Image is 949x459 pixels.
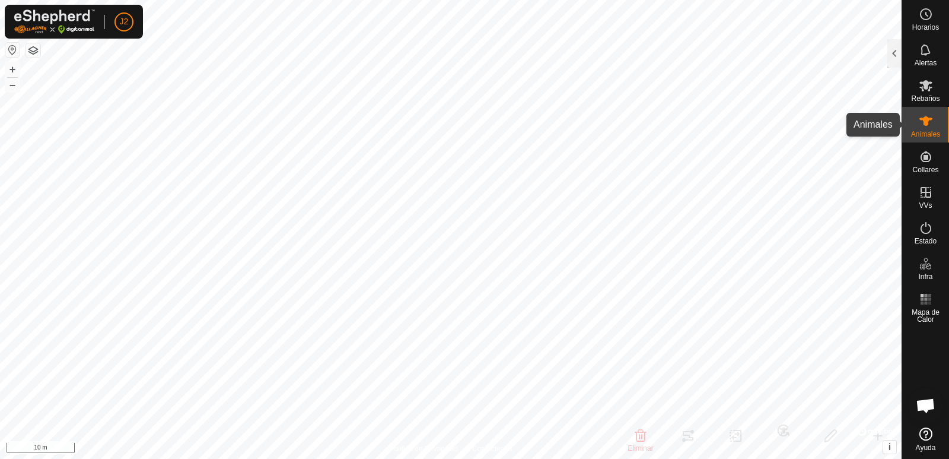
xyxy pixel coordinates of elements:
[908,388,944,423] div: Chat abierto
[911,131,940,138] span: Animales
[902,423,949,456] a: Ayuda
[120,15,129,28] span: J2
[5,62,20,77] button: +
[919,202,932,209] span: VVs
[912,24,939,31] span: Horarios
[911,95,940,102] span: Rebaños
[26,43,40,58] button: Capas del Mapa
[390,444,458,454] a: Política de Privacidad
[915,238,937,245] span: Estado
[5,43,20,57] button: Restablecer Mapa
[912,166,938,173] span: Collares
[14,10,95,34] img: Logo Gallagher
[916,444,936,451] span: Ayuda
[5,78,20,92] button: –
[472,444,512,454] a: Contáctenos
[889,442,891,452] span: i
[905,309,946,323] span: Mapa de Calor
[883,441,896,454] button: i
[918,273,932,280] span: Infra
[915,59,937,67] span: Alertas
